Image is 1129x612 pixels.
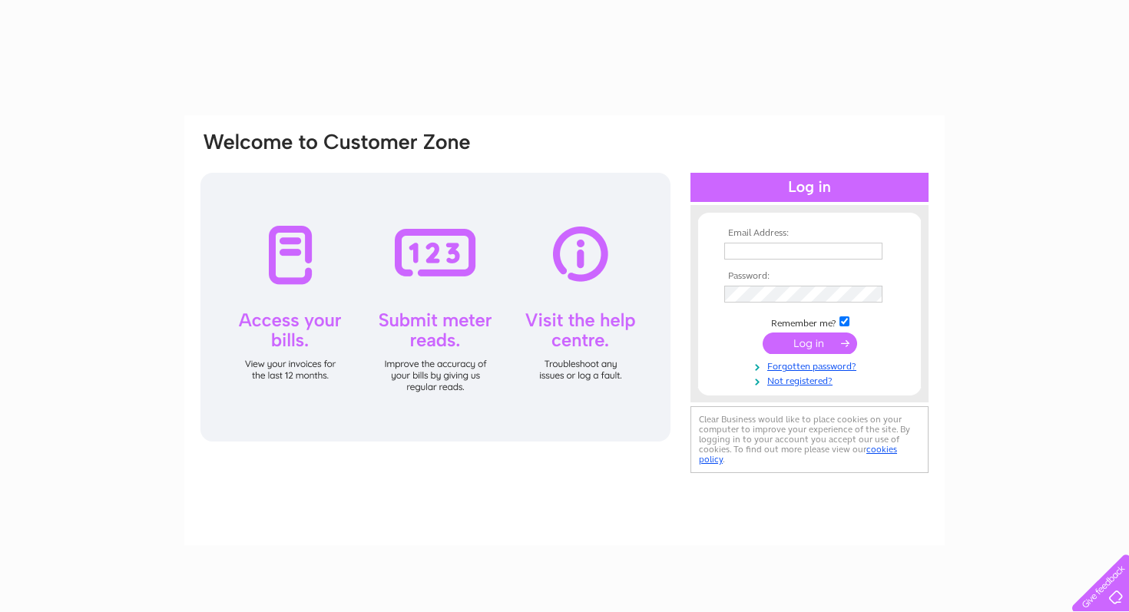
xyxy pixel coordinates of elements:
a: cookies policy [699,444,897,465]
th: Password: [720,271,899,282]
a: Forgotten password? [724,358,899,372]
td: Remember me? [720,314,899,329]
th: Email Address: [720,228,899,239]
input: Submit [763,332,857,354]
div: Clear Business would like to place cookies on your computer to improve your experience of the sit... [690,406,929,473]
a: Not registered? [724,372,899,387]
